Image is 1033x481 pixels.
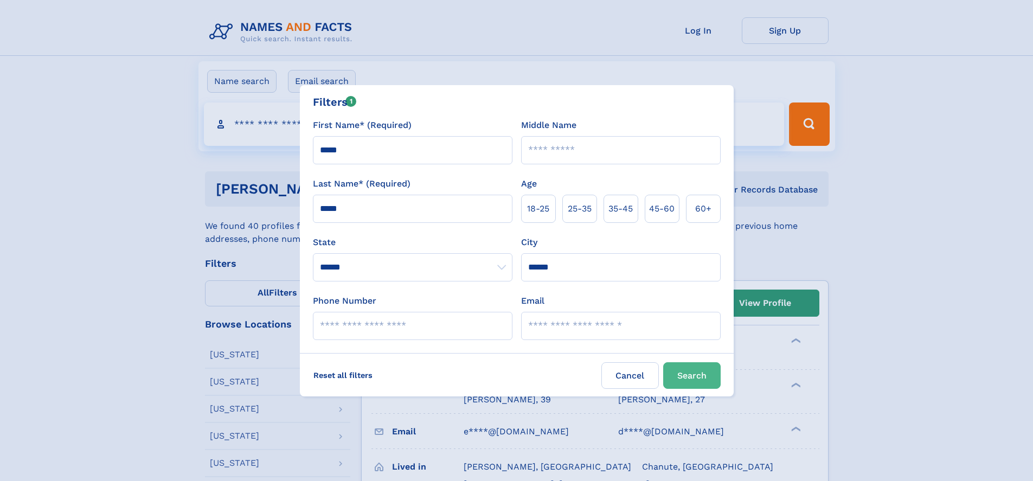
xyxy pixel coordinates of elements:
span: 35‑45 [608,202,633,215]
label: Reset all filters [306,362,380,388]
div: Filters [313,94,357,110]
span: 60+ [695,202,711,215]
label: Middle Name [521,119,576,132]
label: Last Name* (Required) [313,177,410,190]
span: 45‑60 [649,202,675,215]
span: 25‑35 [568,202,592,215]
label: Cancel [601,362,659,389]
label: First Name* (Required) [313,119,412,132]
label: State [313,236,512,249]
label: Phone Number [313,294,376,307]
label: Age [521,177,537,190]
span: 18‑25 [527,202,549,215]
button: Search [663,362,721,389]
label: Email [521,294,544,307]
label: City [521,236,537,249]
